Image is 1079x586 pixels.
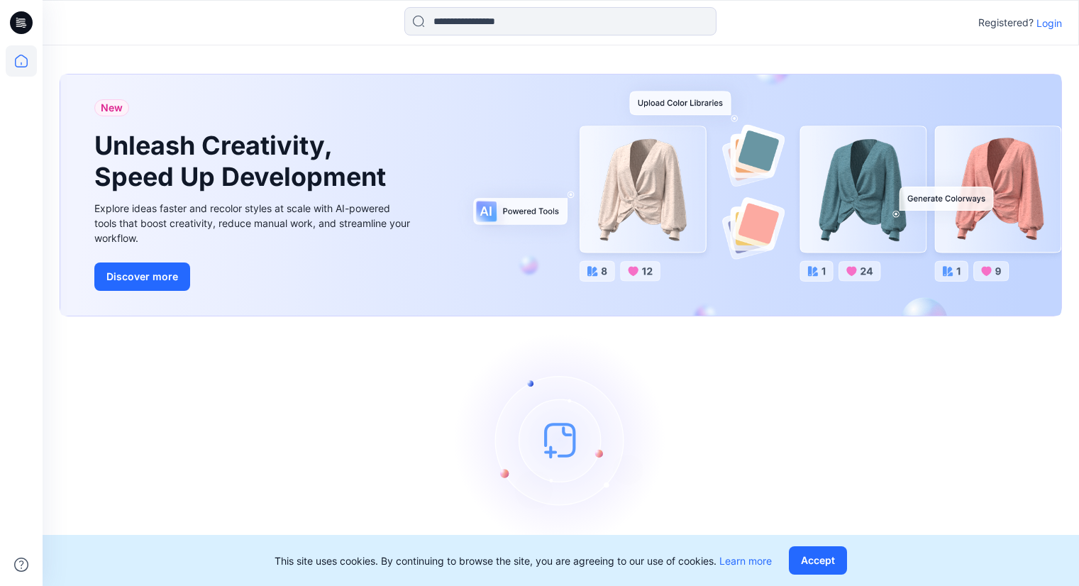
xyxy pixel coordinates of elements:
[275,553,772,568] p: This site uses cookies. By continuing to browse the site, you are agreeing to our use of cookies.
[94,262,414,291] a: Discover more
[94,201,414,245] div: Explore ideas faster and recolor styles at scale with AI-powered tools that boost creativity, red...
[978,14,1034,31] p: Registered?
[101,99,123,116] span: New
[455,333,668,546] img: empty-state-image.svg
[1036,16,1062,31] p: Login
[719,555,772,567] a: Learn more
[94,262,190,291] button: Discover more
[789,546,847,575] button: Accept
[94,131,392,192] h1: Unleash Creativity, Speed Up Development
